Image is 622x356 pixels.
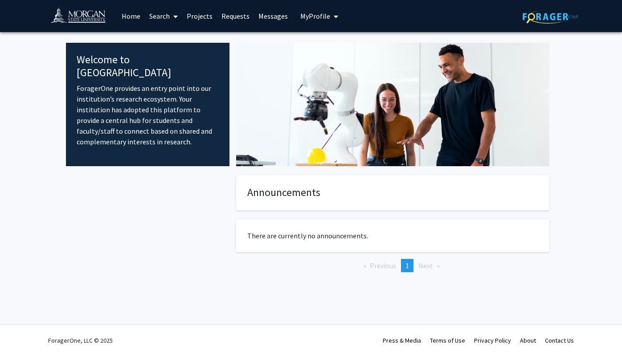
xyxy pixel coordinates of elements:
p: There are currently no announcements. [247,230,538,241]
a: About [520,336,536,344]
img: Morgan State University Logo [50,7,114,27]
a: Privacy Policy [474,336,511,344]
a: Home [117,0,145,32]
a: Search [145,0,182,32]
p: ForagerOne provides an entry point into our institution’s research ecosystem. Your institution ha... [77,83,219,147]
a: Messages [254,0,292,32]
a: Contact Us [545,336,574,344]
a: Press & Media [383,336,421,344]
a: Requests [217,0,254,32]
iframe: Chat [7,316,38,349]
img: Cover Image [236,43,549,166]
h4: Welcome to [GEOGRAPHIC_DATA] [77,53,219,79]
span: 1 [405,261,409,270]
h4: Announcements [247,186,538,199]
img: ForagerOne Logo [523,10,578,24]
a: Terms of Use [430,336,465,344]
div: ForagerOne, LLC © 2025 [48,325,113,356]
span: Next [418,261,433,270]
a: Projects [182,0,217,32]
span: My Profile [300,12,330,20]
ul: Pagination [236,259,549,272]
span: Previous [370,261,396,270]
